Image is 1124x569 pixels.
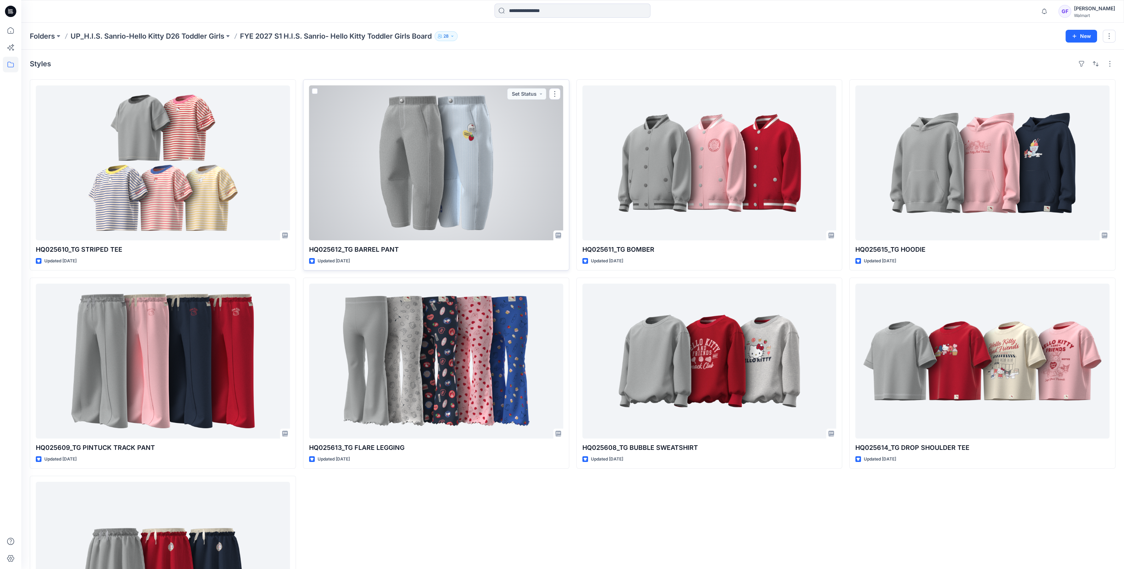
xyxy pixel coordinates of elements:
[309,284,563,439] a: HQ025613_TG FLARE LEGGING
[309,443,563,453] p: HQ025613_TG FLARE LEGGING
[435,31,458,41] button: 28
[582,284,837,439] a: HQ025608_TG BUBBLE SWEATSHIRT
[582,85,837,240] a: HQ025611_TG BOMBER
[36,284,290,439] a: HQ025609_TG PINTUCK TRACK PANT
[855,443,1109,453] p: HQ025614_TG DROP SHOULDER TEE
[36,245,290,255] p: HQ025610_TG STRIPED TEE
[44,456,77,463] p: Updated [DATE]
[309,85,563,240] a: HQ025612_TG BARREL PANT
[591,456,623,463] p: Updated [DATE]
[855,85,1109,240] a: HQ025615_TG HOODIE
[30,31,55,41] a: Folders
[855,284,1109,439] a: HQ025614_TG DROP SHOULDER TEE
[1074,13,1115,18] div: Walmart
[36,85,290,240] a: HQ025610_TG STRIPED TEE
[30,60,51,68] h4: Styles
[582,443,837,453] p: HQ025608_TG BUBBLE SWEATSHIRT
[855,245,1109,255] p: HQ025615_TG HOODIE
[318,257,350,265] p: Updated [DATE]
[1074,4,1115,13] div: [PERSON_NAME]
[864,456,896,463] p: Updated [DATE]
[591,257,623,265] p: Updated [DATE]
[240,31,432,41] p: FYE 2027 S1 H.I.S. Sanrio- Hello Kitty Toddler Girls Board
[44,257,77,265] p: Updated [DATE]
[1066,30,1097,43] button: New
[71,31,224,41] a: UP_H.I.S. Sanrio-Hello Kitty D26 Toddler Girls
[582,245,837,255] p: HQ025611_TG BOMBER
[309,245,563,255] p: HQ025612_TG BARREL PANT
[36,443,290,453] p: HQ025609_TG PINTUCK TRACK PANT
[443,32,449,40] p: 28
[864,257,896,265] p: Updated [DATE]
[318,456,350,463] p: Updated [DATE]
[1058,5,1071,18] div: GF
